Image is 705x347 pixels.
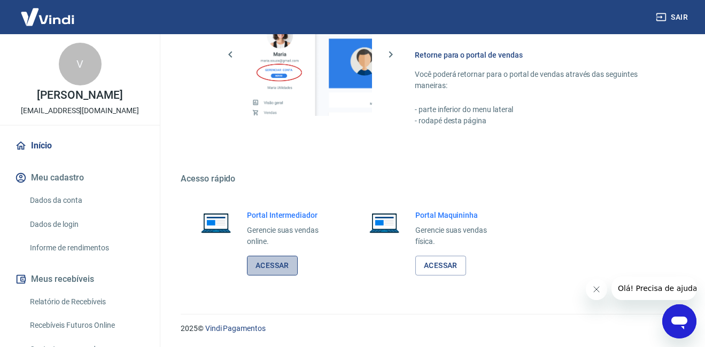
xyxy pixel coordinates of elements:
[193,210,238,235] img: Imagem de um notebook aberto
[37,90,122,101] p: [PERSON_NAME]
[654,7,692,27] button: Sair
[26,237,147,259] a: Informe de rendimentos
[205,324,266,333] a: Vindi Pagamentos
[59,43,102,85] div: V
[415,104,654,115] p: - parte inferior do menu lateral
[247,210,330,220] h6: Portal Intermediador
[415,225,498,247] p: Gerencie suas vendas física.
[26,214,147,235] a: Dados de login
[247,256,298,275] a: Acessar
[26,291,147,313] a: Relatório de Recebíveis
[415,50,654,60] h6: Retorne para o portal de vendas
[662,304,696,338] iframe: Botão para abrir a janela de mensagens
[13,134,147,157] a: Início
[362,210,407,235] img: Imagem de um notebook aberto
[26,314,147,336] a: Recebíveis Futuros Online
[181,323,679,334] p: 2025 ©
[415,69,654,91] p: Você poderá retornar para o portal de vendas através das seguintes maneiras:
[26,190,147,211] a: Dados da conta
[611,277,696,300] iframe: Mensagem da empresa
[247,225,330,247] p: Gerencie suas vendas online.
[415,115,654,127] p: - rodapé desta página
[586,279,607,300] iframe: Fechar mensagem
[13,1,82,33] img: Vindi
[415,256,466,275] a: Acessar
[181,173,679,184] h5: Acesso rápido
[6,7,90,16] span: Olá! Precisa de ajuda?
[21,105,139,116] p: [EMAIL_ADDRESS][DOMAIN_NAME]
[13,267,147,291] button: Meus recebíveis
[415,210,498,220] h6: Portal Maquininha
[13,166,147,190] button: Meu cadastro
